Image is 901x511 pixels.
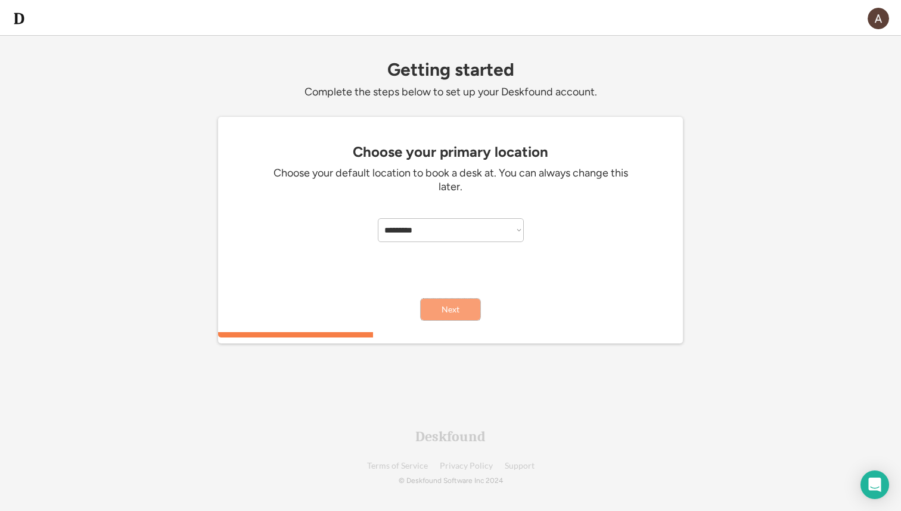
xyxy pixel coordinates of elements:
div: Complete the steps below to set up your Deskfound account. [218,85,683,99]
div: 33.3333333333333% [220,332,685,337]
button: Next [421,299,480,320]
div: Getting started [218,60,683,79]
img: d-whitebg.png [12,11,26,26]
img: ACg8ocKDLNDwMFcDvEkBw1pqXBMuUWfkWR_KkP7WhC5gRfUYru5xCg=s96-c [868,8,889,29]
div: Open Intercom Messenger [860,470,889,499]
div: Choose your default location to book a desk at. You can always change this later. [272,166,629,194]
a: Terms of Service [367,462,428,470]
div: Deskfound [415,429,486,444]
a: Privacy Policy [440,462,493,470]
div: Choose your primary location [224,144,677,160]
a: Support [505,462,535,470]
